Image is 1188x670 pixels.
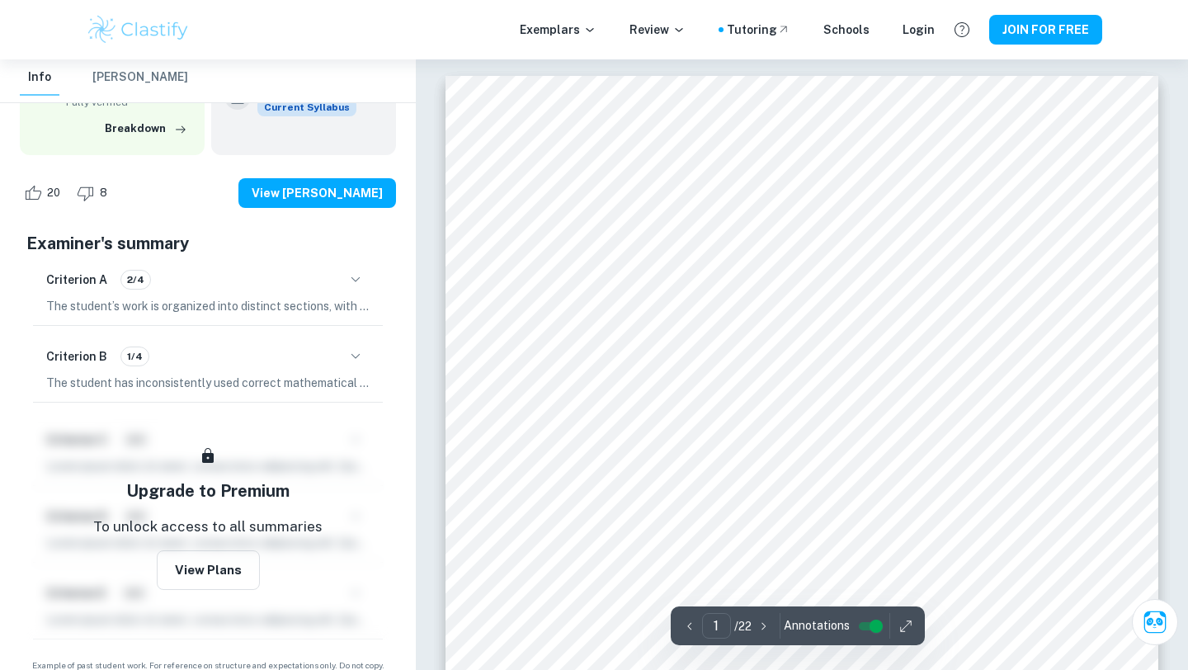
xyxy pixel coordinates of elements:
a: Schools [823,21,870,39]
span: Annotations [784,617,850,635]
p: / 22 [734,617,752,635]
button: [PERSON_NAME] [92,59,188,96]
img: Clastify logo [86,13,191,46]
p: The student’s work is organized into distinct sections, with a clear introduction and body; howev... [46,297,370,315]
span: 2/4 [121,272,150,287]
button: View [PERSON_NAME] [238,178,396,208]
p: Review [629,21,686,39]
p: To unlock access to all summaries [93,517,323,538]
button: Ask Clai [1132,599,1178,645]
button: View Plans [157,550,260,590]
h5: Upgrade to Premium [126,479,290,503]
span: 20 [38,185,69,201]
button: Help and Feedback [948,16,976,44]
div: Dislike [73,180,116,206]
h6: Criterion B [46,347,107,366]
h5: Examiner's summary [26,231,389,256]
button: JOIN FOR FREE [989,15,1102,45]
button: Info [20,59,59,96]
button: Breakdown [101,116,191,141]
div: This exemplar is based on the current syllabus. Feel free to refer to it for inspiration/ideas wh... [257,98,356,116]
p: The student has inconsistently used correct mathematical notation, symbols, and terminology, with... [46,374,370,392]
span: 1/4 [121,349,148,364]
div: Like [20,180,69,206]
span: 8 [91,185,116,201]
span: Current Syllabus [257,98,356,116]
h6: Criterion A [46,271,107,289]
a: Tutoring [727,21,790,39]
a: Login [903,21,935,39]
p: Exemplars [520,21,596,39]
